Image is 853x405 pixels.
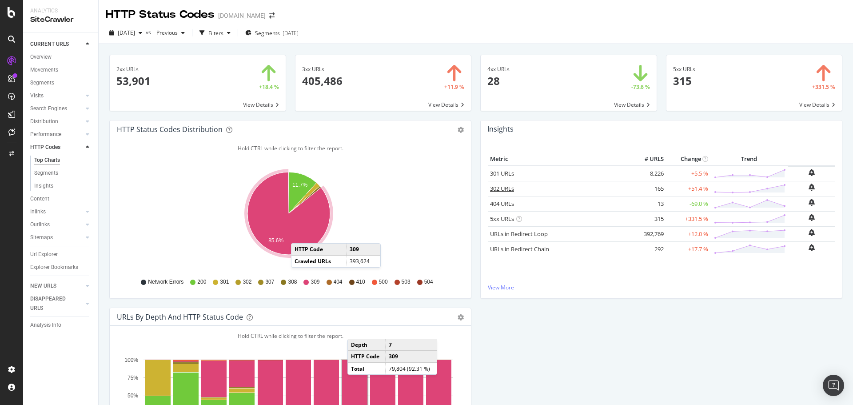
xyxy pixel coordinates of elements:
div: HTTP Codes [30,143,60,152]
td: 309 [347,244,380,255]
div: Inlinks [30,207,46,217]
td: 292 [630,241,666,257]
a: Insights [34,181,92,191]
div: Top Charts [34,156,60,165]
svg: A chart. [117,167,461,270]
h4: Insights [487,123,514,135]
div: HTTP Status Codes Distribution [117,125,223,134]
button: [DATE] [106,26,146,40]
a: DISAPPEARED URLS [30,294,83,313]
td: Crawled URLs [291,255,347,267]
div: bell-plus [809,169,815,176]
td: 79,804 (92.31 %) [385,363,437,374]
th: Trend [710,152,788,166]
a: 301 URLs [490,169,514,177]
div: Sitemaps [30,233,53,242]
a: CURRENT URLS [30,40,83,49]
div: Analytics [30,7,91,15]
div: Content [30,194,49,204]
span: 410 [356,278,365,286]
text: 100% [124,357,138,363]
div: Overview [30,52,52,62]
div: Insights [34,181,53,191]
td: HTTP Code [291,244,347,255]
button: Previous [153,26,188,40]
td: +331.5 % [666,211,710,226]
div: Performance [30,130,61,139]
a: URLs in Redirect Loop [490,230,548,238]
div: Segments [34,168,58,178]
div: bell-plus [809,214,815,221]
td: -69.0 % [666,196,710,211]
span: 500 [379,278,388,286]
span: 504 [424,278,433,286]
text: 11.7% [292,182,307,188]
a: Sitemaps [30,233,83,242]
span: Previous [153,29,178,36]
div: Outlinks [30,220,50,229]
a: View More [488,284,835,291]
div: Movements [30,65,58,75]
button: Filters [196,26,234,40]
td: 309 [385,351,437,363]
td: 13 [630,196,666,211]
td: Total [348,363,385,374]
a: Movements [30,65,92,75]
span: 404 [334,278,343,286]
div: NEW URLS [30,281,56,291]
div: bell-plus [809,184,815,191]
div: gear [458,127,464,133]
span: 503 [402,278,411,286]
span: 307 [265,278,274,286]
a: Outlinks [30,220,83,229]
a: Segments [34,168,92,178]
a: Visits [30,91,83,100]
div: CURRENT URLS [30,40,69,49]
span: Network Errors [148,278,183,286]
button: Segments[DATE] [242,26,302,40]
a: Top Charts [34,156,92,165]
a: 404 URLs [490,200,514,208]
div: Explorer Bookmarks [30,263,78,272]
th: Change [666,152,710,166]
a: URLs in Redirect Chain [490,245,549,253]
td: +5.5 % [666,166,710,181]
td: +51.4 % [666,181,710,196]
div: bell-plus [809,229,815,236]
div: gear [458,314,464,321]
td: +12.0 % [666,226,710,241]
a: 302 URLs [490,184,514,192]
div: DISAPPEARED URLS [30,294,75,313]
span: 302 [243,278,251,286]
div: Filters [208,29,223,37]
span: vs [146,28,153,36]
th: Metric [488,152,630,166]
span: 200 [197,278,206,286]
a: Explorer Bookmarks [30,263,92,272]
div: Distribution [30,117,58,126]
span: Segments [255,29,280,37]
a: Content [30,194,92,204]
div: [DATE] [283,29,299,37]
div: SiteCrawler [30,15,91,25]
div: Segments [30,78,54,88]
td: HTTP Code [348,351,385,363]
div: bell-plus [809,199,815,206]
div: Visits [30,91,44,100]
div: Url Explorer [30,250,58,259]
div: bell-plus [809,244,815,251]
td: 7 [385,339,437,351]
a: Distribution [30,117,83,126]
div: HTTP Status Codes [106,7,215,22]
a: Overview [30,52,92,62]
div: Search Engines [30,104,67,113]
a: Segments [30,78,92,88]
div: Analysis Info [30,321,61,330]
span: 308 [288,278,297,286]
td: 165 [630,181,666,196]
td: 393,624 [347,255,380,267]
text: 75% [128,375,138,381]
div: arrow-right-arrow-left [269,12,275,19]
td: 392,769 [630,226,666,241]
